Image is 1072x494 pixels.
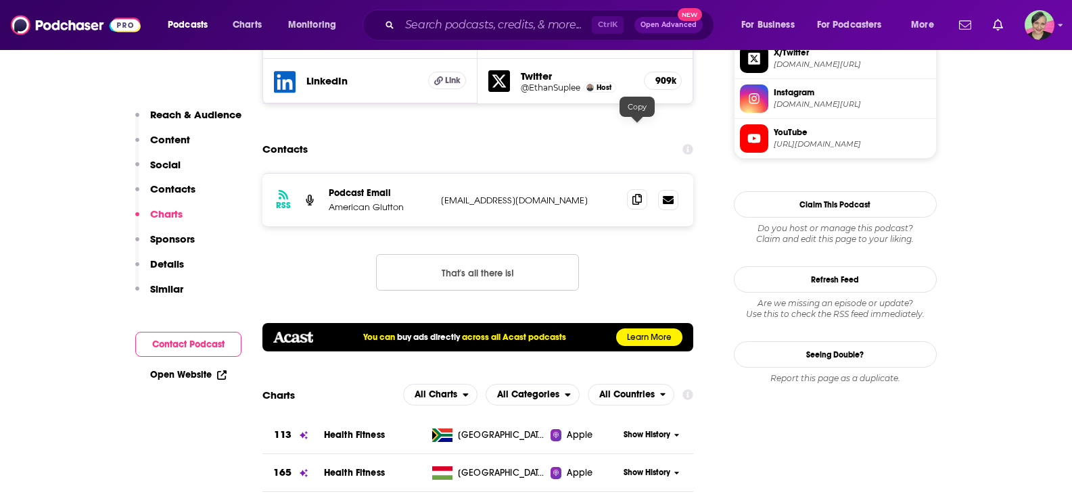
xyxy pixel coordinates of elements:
span: Instagram [774,87,931,99]
h2: Platforms [403,384,477,405]
a: Open Website [150,369,227,380]
a: buy ads directly [397,332,460,343]
button: open menu [279,14,354,36]
span: Host [597,83,611,92]
button: Contact Podcast [135,332,241,357]
span: For Podcasters [817,16,882,34]
button: Refresh Feed [734,266,937,293]
a: X/Twitter[DOMAIN_NAME][URL] [740,45,931,73]
button: open menu [158,14,225,36]
h5: LinkedIn [306,74,418,87]
p: Charts [150,207,183,220]
h5: You can across all Acast podcasts [363,332,566,343]
a: Apple [551,428,619,442]
button: Show profile menu [1025,10,1054,40]
button: Similar [135,282,183,307]
span: South Africa [458,428,546,442]
p: Reach & Audience [150,108,241,121]
p: [EMAIL_ADDRESS][DOMAIN_NAME] [441,195,617,206]
span: More [911,16,934,34]
button: open menu [588,384,675,405]
span: instagram.com/americangluttonpodcast [774,99,931,109]
span: Link [445,75,461,86]
span: https://www.youtube.com/@AmericanGlutton [774,139,931,149]
button: open menu [732,14,812,36]
a: Health Fitness [324,467,385,478]
button: Claim This Podcast [734,191,937,218]
div: Copy [620,97,655,117]
button: Social [135,158,181,183]
button: open menu [902,14,951,36]
h5: Twitter [521,70,633,82]
button: open menu [486,384,580,405]
button: Charts [135,207,183,232]
span: Ctrl K [592,16,624,34]
p: Contacts [150,182,195,195]
img: User Profile [1025,10,1054,40]
h3: 165 [273,465,291,480]
a: Health Fitness [324,429,385,441]
button: Nothing here. [376,254,579,291]
h3: 113 [274,427,291,443]
button: Contacts [135,182,195,207]
span: All Categories [497,390,559,399]
span: Show History [624,467,670,478]
p: Social [150,158,181,171]
a: Show notifications dropdown [987,14,1008,36]
button: Show History [619,429,684,441]
span: Logged in as LizDVictoryBelt [1025,10,1054,40]
a: @EthanSuplee [521,82,580,93]
a: Show notifications dropdown [954,14,977,36]
span: Charts [233,16,262,34]
span: Do you host or manage this podcast? [734,223,937,234]
span: Apple [567,466,592,480]
h2: Categories [486,384,580,405]
h5: 909k [655,75,670,87]
h3: RSS [276,200,291,211]
p: Podcast Email [329,187,430,199]
h2: Countries [588,384,675,405]
span: twitter.com/GluttonPodcast [774,59,931,70]
p: American Glutton [329,201,430,213]
a: Apple [551,466,619,480]
a: Instagram[DOMAIN_NAME][URL] [740,84,931,113]
img: Podchaser - Follow, Share and Rate Podcasts [11,12,141,38]
button: open menu [403,384,477,405]
button: open menu [808,14,902,36]
img: Ethan Suplee [586,84,594,91]
a: [GEOGRAPHIC_DATA] [427,428,551,442]
div: Search podcasts, credits, & more... [375,9,727,41]
p: Details [150,257,184,270]
a: YouTube[URL][DOMAIN_NAME] [740,124,931,153]
button: Open AdvancedNew [634,17,703,33]
span: New [678,8,702,21]
button: Show History [619,467,684,478]
span: Hungary [458,466,546,480]
span: X/Twitter [774,47,931,59]
span: Podcasts [168,16,208,34]
h2: Charts [262,389,295,401]
div: Claim and edit this page to your liking. [734,223,937,245]
button: Content [135,133,190,158]
button: Sponsors [135,232,195,257]
a: 165 [262,454,324,491]
img: acastlogo [273,332,313,343]
span: Monitoring [288,16,336,34]
span: All Countries [599,390,655,399]
p: Sponsors [150,232,195,245]
span: All Charts [415,390,457,399]
div: Are we missing an episode or update? Use this to check the RSS feed immediately. [734,298,937,320]
button: Details [135,257,184,282]
h2: Contacts [262,137,308,162]
a: Learn More [616,328,682,346]
a: Charts [224,14,270,36]
span: For Business [741,16,795,34]
p: Content [150,133,190,146]
a: Seeing Double? [734,341,937,368]
input: Search podcasts, credits, & more... [400,14,592,36]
